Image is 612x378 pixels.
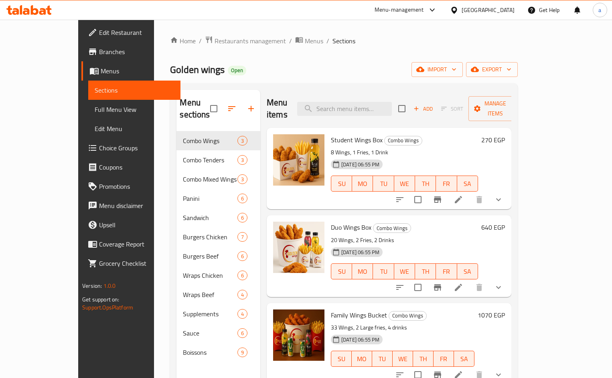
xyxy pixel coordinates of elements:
button: MO [352,263,373,279]
div: items [237,309,247,319]
button: TU [373,176,394,192]
div: Wraps Chicken [183,271,237,280]
button: delete [470,190,489,209]
span: 1.0.0 [103,281,116,291]
div: items [237,155,247,165]
div: items [237,290,247,299]
button: Manage items [468,96,522,121]
span: TU [376,266,391,277]
span: Sections [332,36,355,46]
span: Choice Groups [99,143,174,153]
button: TH [415,176,436,192]
span: [DATE] 06:55 PM [338,161,383,168]
a: Coverage Report [81,234,180,254]
div: items [237,232,247,242]
span: Duo Wings Box [331,221,371,233]
span: Grocery Checklist [99,259,174,268]
div: Menu-management [375,5,424,15]
button: WE [393,351,413,367]
div: Combo Wings3 [176,131,260,150]
div: items [237,194,247,203]
span: Combo Wings [373,224,411,233]
span: Coverage Report [99,239,174,249]
span: Select section [393,100,410,117]
span: Combo Tenders [183,155,237,165]
h2: Menu sections [180,97,210,121]
span: SA [460,266,475,277]
span: Combo Wings [389,311,426,320]
svg: Show Choices [494,283,503,292]
span: 6 [238,253,247,260]
span: Branches [99,47,174,57]
span: Supplements [183,309,237,319]
span: Combo Wings [183,136,237,146]
span: 3 [238,137,247,145]
span: Manage items [475,99,516,119]
span: SU [334,266,349,277]
a: Branches [81,42,180,61]
button: FR [436,263,457,279]
button: WE [394,263,415,279]
a: Menu disclaimer [81,196,180,215]
div: Wraps Beef4 [176,285,260,304]
button: SU [331,351,352,367]
div: Burgers Chicken7 [176,227,260,247]
button: SU [331,263,352,279]
div: Boissons [183,348,237,357]
span: Edit Menu [95,124,174,133]
div: Sandwich6 [176,208,260,227]
a: Full Menu View [88,100,180,119]
button: SA [457,176,478,192]
span: Wraps Beef [183,290,237,299]
span: 3 [238,156,247,164]
p: 8 Wings, 1 Fries, 1 Drink [331,148,478,158]
span: Combo Wings [385,136,422,145]
div: Boissons9 [176,343,260,362]
a: Grocery Checklist [81,254,180,273]
span: Sauce [183,328,237,338]
a: Edit Restaurant [81,23,180,42]
span: MO [355,353,369,365]
span: Burgers Chicken [183,232,237,242]
li: / [326,36,329,46]
button: import [411,62,463,77]
span: 7 [238,233,247,241]
button: show more [489,190,508,209]
a: Restaurants management [205,36,286,46]
span: Full Menu View [95,105,174,114]
div: items [237,271,247,280]
span: Burgers Beef [183,251,237,261]
button: Add section [241,99,261,118]
div: Wraps Chicken6 [176,266,260,285]
span: [DATE] 06:55 PM [338,249,383,256]
span: Menus [305,36,323,46]
img: Student Wings Box [273,134,324,186]
span: Select section first [436,103,468,115]
button: delete [470,278,489,297]
span: [DATE] 06:55 PM [338,336,383,344]
a: Edit Menu [88,119,180,138]
button: Add [410,103,436,115]
div: Sauce6 [176,323,260,343]
div: items [237,348,247,357]
span: TH [416,353,430,365]
span: Select to update [409,191,426,208]
span: MO [355,266,370,277]
span: 6 [238,272,247,279]
button: TU [372,351,393,367]
span: Combo Mixed Wings & Tenders [183,174,237,184]
img: Family Wings Bucket [273,309,324,361]
span: 4 [238,310,247,318]
h6: 1070 EGP [478,309,505,321]
div: items [237,174,247,184]
h2: Menu items [267,97,288,121]
span: 4 [238,291,247,299]
span: TU [375,353,389,365]
span: Sandwich [183,213,237,222]
span: export [472,65,511,75]
div: Combo Tenders3 [176,150,260,170]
